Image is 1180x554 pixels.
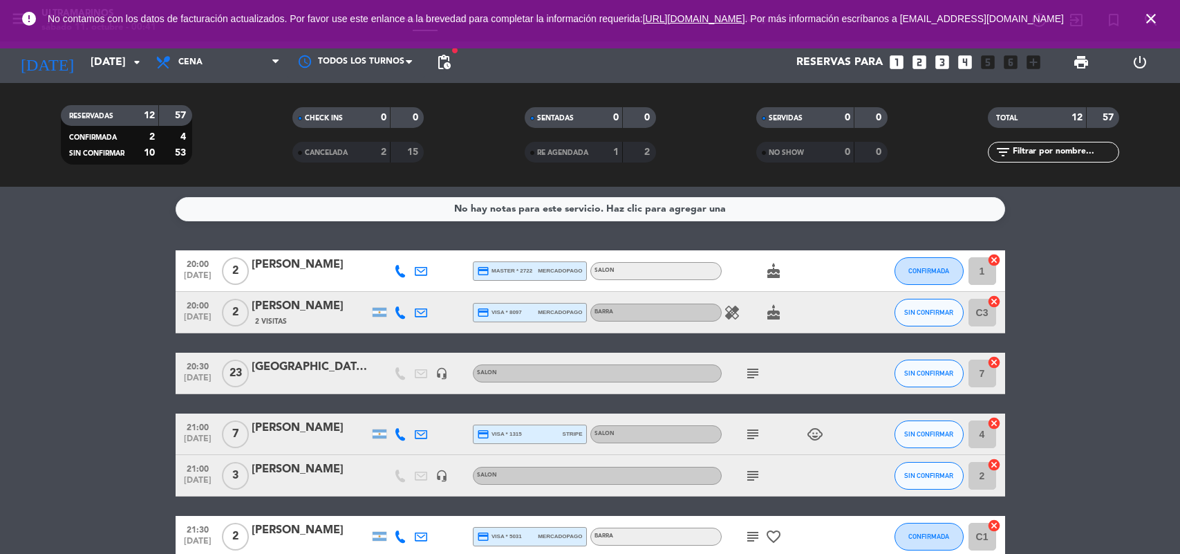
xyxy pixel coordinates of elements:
[180,271,215,287] span: [DATE]
[908,533,949,540] span: CONFIRMADA
[222,360,249,387] span: 23
[477,428,489,441] i: credit_card
[987,253,1001,267] i: cancel
[436,470,448,482] i: headset_mic
[895,462,964,490] button: SIN CONFIRMAR
[175,148,189,158] strong: 53
[252,419,369,437] div: [PERSON_NAME]
[180,521,215,537] span: 21:30
[996,115,1018,122] span: TOTAL
[895,299,964,326] button: SIN CONFIRMAR
[594,309,613,315] span: BARRA
[255,316,287,327] span: 2 Visitas
[436,367,448,380] i: headset_mic
[1011,145,1118,160] input: Filtrar por nombre...
[933,53,951,71] i: looks_3
[594,268,615,273] span: SALON
[876,113,884,122] strong: 0
[537,115,574,122] span: SENTADAS
[477,428,522,441] span: visa * 1315
[180,373,215,389] span: [DATE]
[180,537,215,553] span: [DATE]
[305,115,343,122] span: CHECK INS
[175,111,189,120] strong: 57
[144,111,155,120] strong: 12
[956,53,974,71] i: looks_4
[180,358,215,373] span: 20:30
[180,460,215,476] span: 21:00
[129,54,145,71] i: arrow_drop_down
[477,306,489,319] i: credit_card
[563,430,583,438] span: stripe
[222,257,249,285] span: 2
[1073,54,1089,71] span: print
[252,358,369,376] div: [GEOGRAPHIC_DATA] [PERSON_NAME]
[904,308,953,316] span: SIN CONFIRMAR
[987,295,1001,308] i: cancel
[724,304,740,321] i: healing
[222,421,249,448] span: 7
[178,57,203,67] span: Cena
[69,134,117,141] span: CONFIRMADA
[765,304,782,321] i: cake
[180,434,215,450] span: [DATE]
[436,54,452,71] span: pending_actions
[477,530,522,543] span: visa * 5031
[765,263,782,279] i: cake
[69,150,124,157] span: SIN CONFIRMAR
[979,53,997,71] i: looks_5
[1132,54,1148,71] i: power_settings_new
[1024,53,1042,71] i: add_box
[769,115,803,122] span: SERVIDAS
[252,297,369,315] div: [PERSON_NAME]
[904,430,953,438] span: SIN CONFIRMAR
[644,147,653,157] strong: 2
[613,147,619,157] strong: 1
[252,461,369,479] div: [PERSON_NAME]
[538,308,582,317] span: mercadopago
[180,132,189,142] strong: 4
[895,421,964,448] button: SIN CONFIRMAR
[222,462,249,490] span: 3
[765,528,782,545] i: favorite_border
[644,113,653,122] strong: 0
[407,147,421,157] strong: 15
[744,468,761,484] i: subject
[910,53,928,71] i: looks_two
[252,256,369,274] div: [PERSON_NAME]
[895,523,964,551] button: CONFIRMADA
[895,360,964,387] button: SIN CONFIRMAR
[613,113,619,122] strong: 0
[180,255,215,271] span: 20:00
[594,533,613,539] span: BARRA
[1103,113,1116,122] strong: 57
[222,299,249,326] span: 2
[807,426,823,443] i: child_care
[1111,41,1170,83] div: LOG OUT
[538,532,582,541] span: mercadopago
[537,149,588,156] span: RE AGENDADA
[796,56,883,69] span: Reservas para
[904,369,953,377] span: SIN CONFIRMAR
[538,266,582,275] span: mercadopago
[995,144,1011,160] i: filter_list
[477,265,489,277] i: credit_card
[888,53,906,71] i: looks_one
[180,476,215,492] span: [DATE]
[21,10,37,27] i: error
[381,113,386,122] strong: 0
[987,519,1001,533] i: cancel
[643,13,745,24] a: [URL][DOMAIN_NAME]
[876,147,884,157] strong: 0
[1071,113,1083,122] strong: 12
[180,297,215,313] span: 20:00
[744,426,761,443] i: subject
[451,46,459,55] span: fiber_manual_record
[10,47,84,77] i: [DATE]
[381,147,386,157] strong: 2
[594,431,615,436] span: SALON
[180,313,215,329] span: [DATE]
[895,257,964,285] button: CONFIRMADA
[413,113,421,122] strong: 0
[454,201,726,217] div: No hay notas para este servicio. Haz clic para agregar una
